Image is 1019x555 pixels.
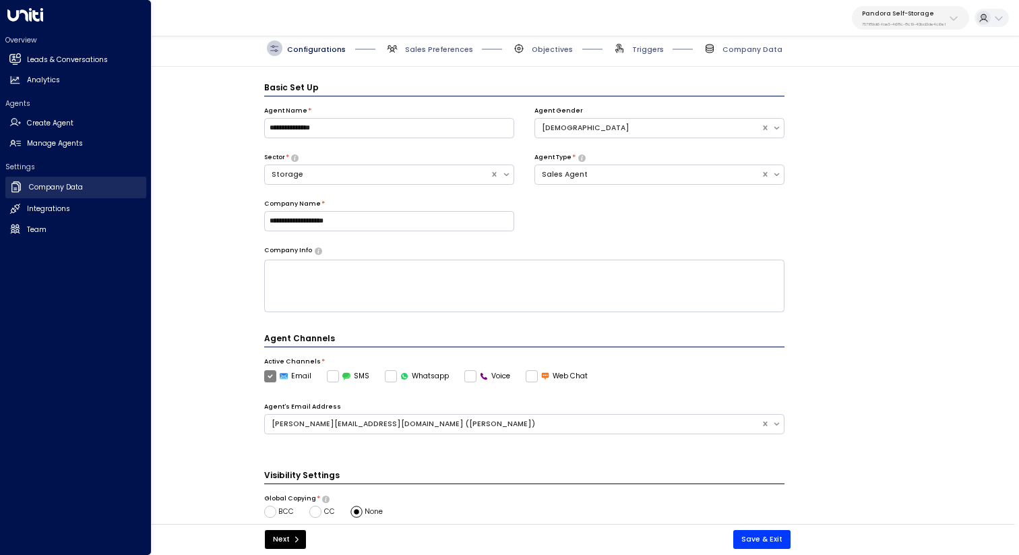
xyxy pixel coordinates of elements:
[264,82,785,96] h3: Basic Set Up
[27,55,108,65] h2: Leads & Conversations
[526,370,588,382] label: Web Chat
[542,169,754,180] div: Sales Agent
[5,98,146,109] h2: Agents
[27,204,70,214] h2: Integrations
[5,200,146,219] a: Integrations
[632,45,664,55] span: Triggers
[5,50,146,69] a: Leads & Conversations
[862,9,946,18] p: Pandora Self-Storage
[264,246,312,256] label: Company Info
[365,506,383,517] span: None
[27,75,60,86] h2: Analytics
[405,45,473,55] span: Sales Preferences
[464,370,511,382] label: Voice
[542,123,754,134] div: [DEMOGRAPHIC_DATA]
[264,494,316,504] label: Global Copying
[578,154,586,161] button: Select whether your copilot will handle inquiries directly from leads or from brokers representin...
[264,200,321,209] label: Company Name
[532,45,573,55] span: Objectives
[272,169,484,180] div: Storage
[534,153,572,163] label: Agent Type
[852,6,969,30] button: Pandora Self-Storage757189d6-fae5-468c-8c19-40bd3de4c6e1
[534,107,583,116] label: Agent Gender
[5,220,146,239] a: Team
[322,496,330,502] button: Choose whether the agent should include specific emails in the CC or BCC line of all outgoing ema...
[324,506,335,517] span: CC
[385,370,450,382] label: Whatsapp
[27,138,83,149] h2: Manage Agents
[264,403,341,412] label: Agent's Email Address
[264,107,307,116] label: Agent Name
[327,370,370,382] label: SMS
[5,177,146,198] a: Company Data
[265,530,306,549] button: Next
[862,22,946,27] p: 757189d6-fae5-468c-8c19-40bd3de4c6e1
[5,162,146,172] h2: Settings
[29,182,83,193] h2: Company Data
[287,45,346,55] span: Configurations
[5,134,146,154] a: Manage Agents
[264,469,785,484] h3: Visibility Settings
[733,530,791,549] button: Save & Exit
[264,153,285,163] label: Sector
[278,506,294,517] span: BCC
[291,154,299,161] button: Select whether your copilot will handle inquiries directly from leads or from brokers representin...
[27,225,47,235] h2: Team
[5,113,146,133] a: Create Agent
[5,71,146,90] a: Analytics
[264,357,321,367] label: Active Channels
[264,370,312,382] label: Email
[27,118,73,129] h2: Create Agent
[722,45,782,55] span: Company Data
[264,332,785,347] h4: Agent Channels
[315,247,322,254] button: Provide a brief overview of your company, including your industry, products or services, and any ...
[5,35,146,45] h2: Overview
[272,419,754,430] div: [PERSON_NAME][EMAIL_ADDRESS][DOMAIN_NAME] ([PERSON_NAME])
